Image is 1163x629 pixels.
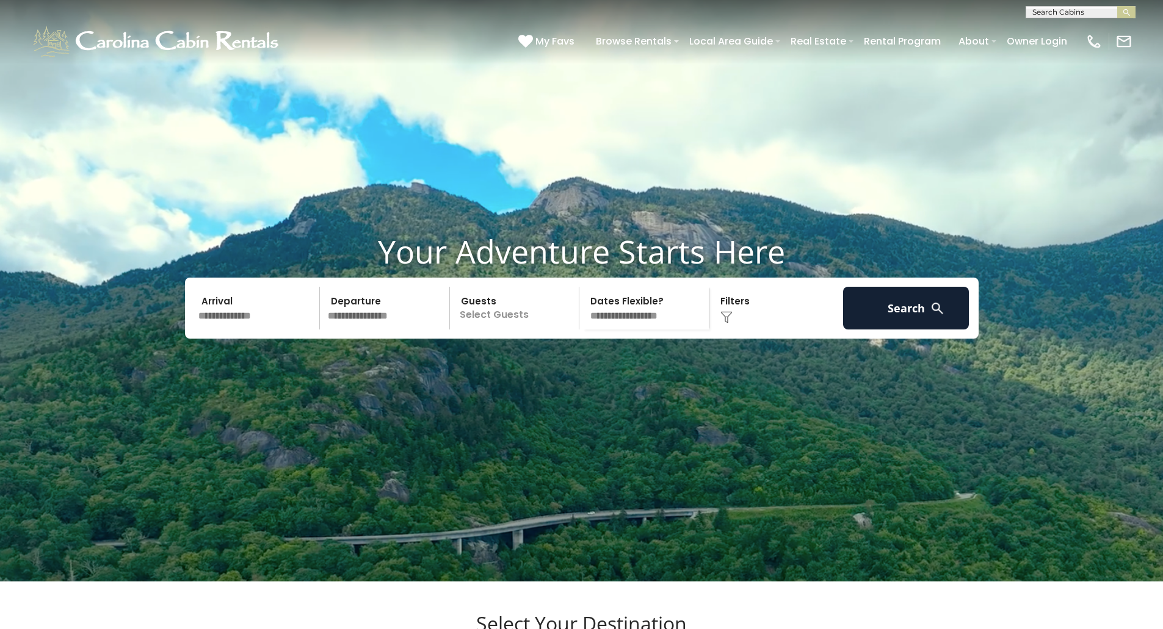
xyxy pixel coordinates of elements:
[784,31,852,52] a: Real Estate
[535,34,574,49] span: My Favs
[1115,33,1132,50] img: mail-regular-white.png
[31,23,284,60] img: White-1-1-2.png
[590,31,678,52] a: Browse Rentals
[1085,33,1103,50] img: phone-regular-white.png
[683,31,779,52] a: Local Area Guide
[9,232,1154,270] h1: Your Adventure Starts Here
[858,31,947,52] a: Rental Program
[930,301,945,316] img: search-regular-white.png
[1001,31,1073,52] a: Owner Login
[720,311,733,323] img: filter--v1.png
[843,287,969,329] button: Search
[518,34,578,49] a: My Favs
[952,31,995,52] a: About
[454,287,579,329] p: Select Guests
